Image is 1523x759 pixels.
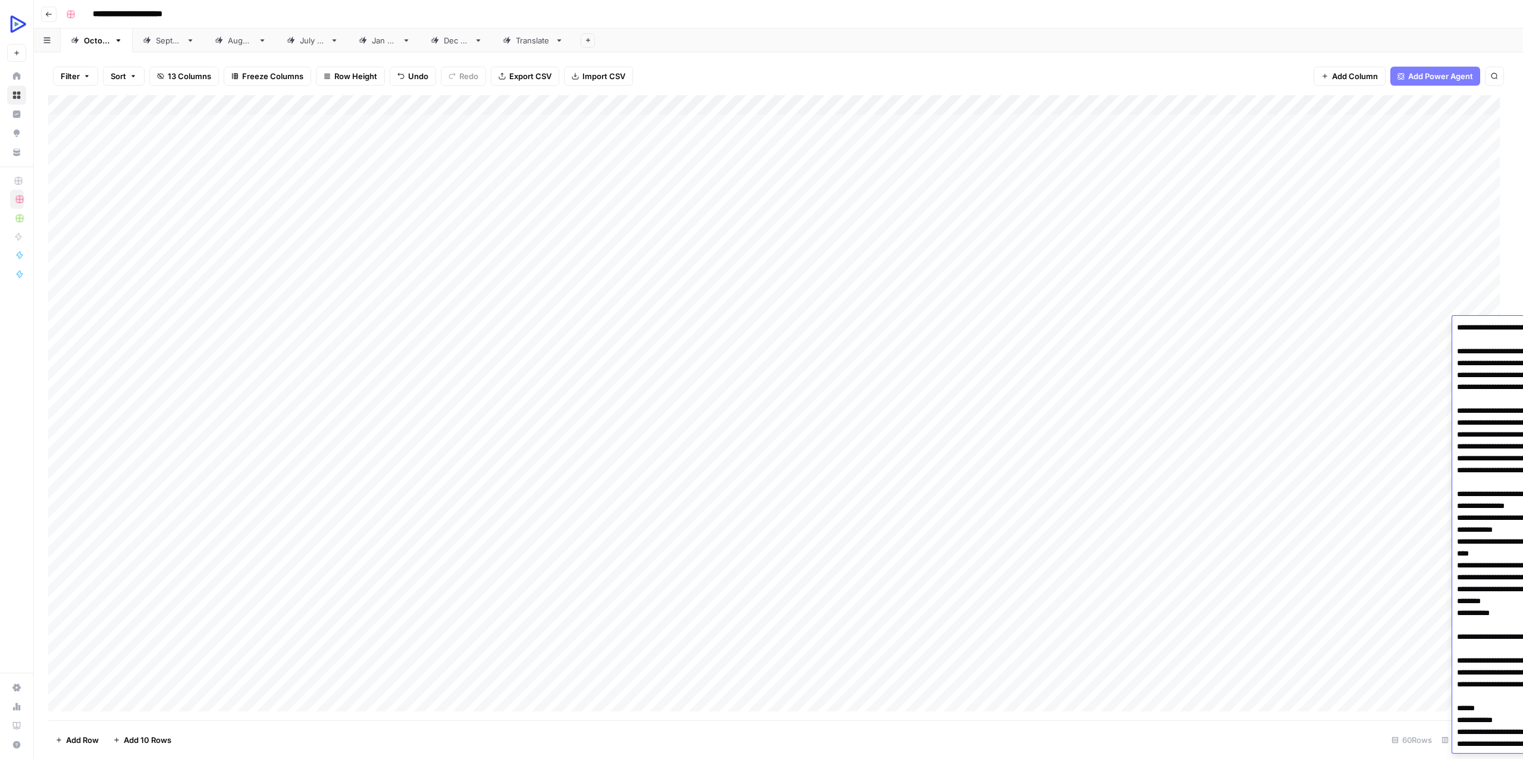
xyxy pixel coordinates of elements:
span: Add 10 Rows [124,734,171,746]
button: Workspace: OpenReplay [7,10,26,39]
span: 13 Columns [168,70,211,82]
a: Translate [493,29,574,52]
span: Undo [408,70,428,82]
button: Add Row [48,730,106,749]
span: Redo [459,70,478,82]
button: Undo [390,67,436,86]
div: [DATE] [84,34,109,46]
span: Import CSV [582,70,625,82]
div: [DATE] [372,34,397,46]
button: Add 10 Rows [106,730,178,749]
a: Opportunities [7,124,26,143]
button: Add Power Agent [1390,67,1480,86]
button: Add Column [1314,67,1386,86]
div: [DATE] [156,34,181,46]
a: Your Data [7,143,26,162]
a: Usage [7,697,26,716]
button: Export CSV [491,67,559,86]
div: Translate [516,34,550,46]
span: Add Column [1332,70,1378,82]
button: Help + Support [7,735,26,754]
span: Filter [61,70,80,82]
button: Sort [103,67,145,86]
a: [DATE] [349,29,421,52]
button: Row Height [316,67,385,86]
a: Settings [7,678,26,697]
span: Freeze Columns [242,70,303,82]
a: Home [7,67,26,86]
div: [DATE] [444,34,469,46]
span: Row Height [334,70,377,82]
a: [DATE] [205,29,277,52]
div: [DATE] [228,34,253,46]
a: [DATE] [61,29,133,52]
a: Learning Hub [7,716,26,735]
a: [DATE] [277,29,349,52]
div: 60 Rows [1387,730,1437,749]
button: Redo [441,67,486,86]
a: [DATE] [133,29,205,52]
button: Import CSV [564,67,633,86]
span: Sort [111,70,126,82]
img: OpenReplay Logo [7,14,29,35]
div: 13/13 Columns [1437,730,1509,749]
button: Freeze Columns [224,67,311,86]
button: Filter [53,67,98,86]
button: 13 Columns [149,67,219,86]
span: Add Row [66,734,99,746]
a: [DATE] [421,29,493,52]
span: Export CSV [509,70,551,82]
a: Browse [7,86,26,105]
span: Add Power Agent [1408,70,1473,82]
a: Insights [7,105,26,124]
div: [DATE] [300,34,325,46]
